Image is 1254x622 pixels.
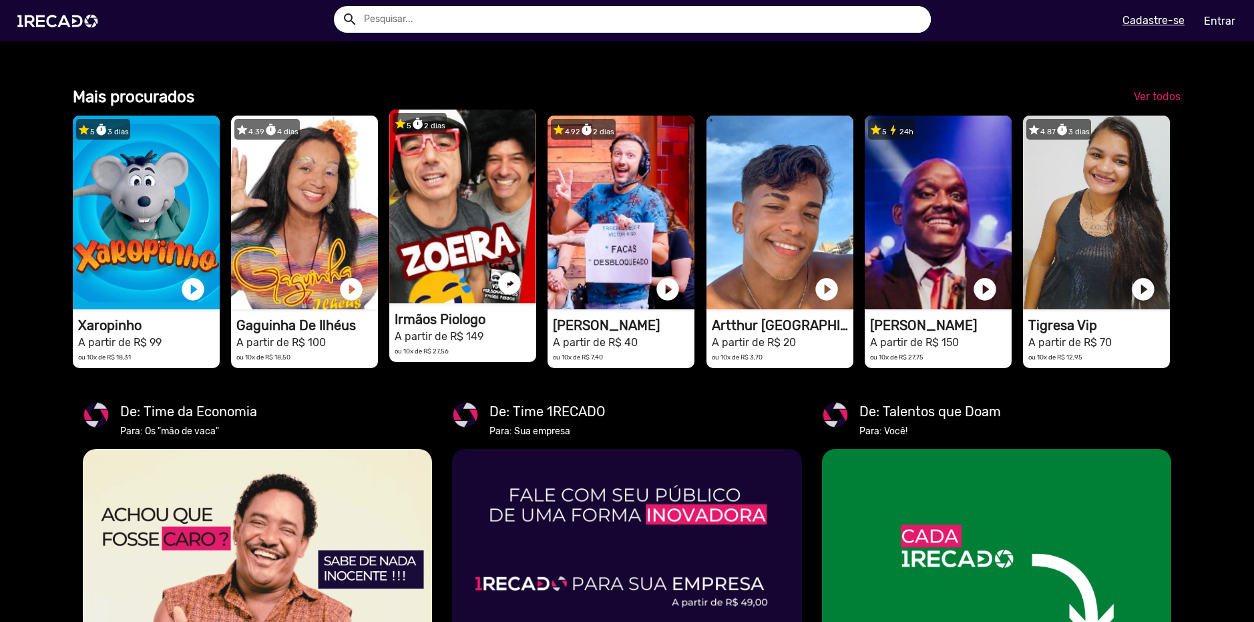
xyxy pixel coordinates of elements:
video: 1RECADO vídeos dedicados para fãs e empresas [1023,116,1170,309]
h1: Artthur [GEOGRAPHIC_DATA] [712,317,853,333]
small: ou 10x de R$ 27,75 [870,353,923,361]
mat-icon: Example home icon [342,11,358,27]
video: 1RECADO vídeos dedicados para fãs e empresas [389,110,536,303]
small: A partir de R$ 20 [712,336,796,349]
a: Entrar [1195,9,1244,33]
small: ou 10x de R$ 7,40 [553,353,603,361]
h1: Gaguinha De Ilhéus [236,317,378,333]
a: play_circle_filled [654,276,681,303]
h1: Xaropinho [78,317,220,333]
a: play_circle_filled [813,276,840,303]
mat-card-subtitle: Para: Sua empresa [489,424,606,438]
small: A partir de R$ 40 [553,336,638,349]
video: 1RECADO vídeos dedicados para fãs e empresas [231,116,378,309]
mat-card-title: De: Time da Economia [120,402,257,422]
u: Cadastre-se [1122,14,1185,27]
small: A partir de R$ 70 [1028,336,1112,349]
h1: Tigresa Vip [1028,317,1170,333]
video: 1RECADO vídeos dedicados para fãs e empresas [548,116,694,309]
a: play_circle_filled [338,276,365,303]
b: Mais procurados [73,88,194,106]
input: Pesquisar... [354,6,931,33]
small: A partir de R$ 100 [236,336,326,349]
h1: [PERSON_NAME] [870,317,1012,333]
a: play_circle_filled [972,276,998,303]
small: ou 10x de R$ 12,95 [1028,353,1082,361]
a: play_circle_filled [1130,276,1157,303]
small: ou 10x de R$ 27,56 [395,347,449,355]
video: 1RECADO vídeos dedicados para fãs e empresas [73,116,220,309]
a: play_circle_filled [180,276,206,303]
h1: Irmãos Piologo [395,311,536,327]
mat-card-subtitle: Para: Você! [859,424,1001,438]
small: A partir de R$ 149 [395,330,483,343]
small: A partir de R$ 150 [870,336,959,349]
span: Ver todos [1134,90,1181,103]
small: ou 10x de R$ 3,70 [712,353,763,361]
video: 1RECADO vídeos dedicados para fãs e empresas [706,116,853,309]
video: 1RECADO vídeos dedicados para fãs e empresas [865,116,1012,309]
small: ou 10x de R$ 18,31 [78,353,131,361]
a: play_circle_filled [496,270,523,297]
h1: [PERSON_NAME] [553,317,694,333]
mat-card-subtitle: Para: Os "mão de vaca" [120,424,257,438]
button: Example home icon [337,7,361,30]
mat-card-title: De: Talentos que Doam [859,402,1001,422]
small: ou 10x de R$ 18,50 [236,353,290,361]
mat-card-title: De: Time 1RECADO [489,402,606,422]
small: A partir de R$ 99 [78,336,162,349]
